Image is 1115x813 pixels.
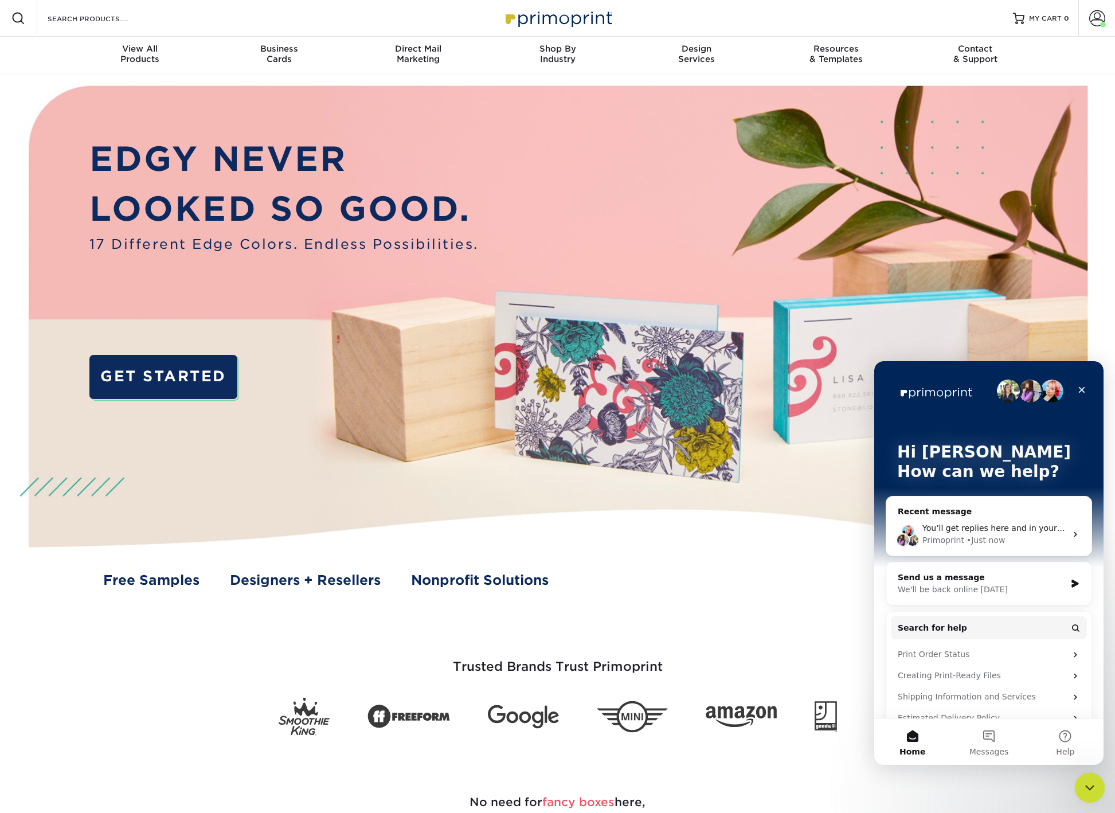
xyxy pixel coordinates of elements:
[542,795,615,809] span: fancy boxes
[815,701,837,732] img: Goodwill
[24,351,192,363] div: Estimated Delivery Policy
[209,44,349,54] span: Business
[89,234,479,255] span: 17 Different Edge Colors. Endless Possibilities.
[488,44,627,64] div: Industry
[766,44,906,64] div: & Templates
[488,37,627,73] a: Shop ByIndustry
[627,44,766,54] span: Design
[71,44,210,64] div: Products
[1029,14,1062,24] span: MY CART
[197,18,218,39] div: Close
[627,44,766,64] div: Services
[906,44,1045,54] span: Contact
[48,162,498,171] span: You’ll get replies here and in your email: ✉️ [EMAIL_ADDRESS][DOMAIN_NAME] The team will be back ...
[706,706,777,728] img: Amazon
[182,386,200,394] span: Help
[349,44,488,64] div: Marketing
[488,705,559,728] img: Google
[349,37,488,73] a: Direct MailMarketing
[17,346,213,368] div: Estimated Delivery Policy
[906,37,1045,73] a: Contact& Support
[230,570,381,591] a: Designers + Resellers
[76,358,152,404] button: Messages
[95,386,135,394] span: Messages
[17,283,213,304] div: Print Order Status
[48,173,90,185] div: Primoprint
[209,44,349,64] div: Cards
[24,222,191,234] div: We'll be back online [DATE]
[17,304,213,325] div: Creating Print-Ready Files
[209,37,349,73] a: BusinessCards
[24,261,93,273] span: Search for help
[46,11,158,25] input: SEARCH PRODUCTS.....
[71,37,210,73] a: View AllProducts
[153,358,229,404] button: Help
[488,44,627,54] span: Shop By
[411,570,549,591] a: Nonprofit Solutions
[349,44,488,54] span: Direct Mail
[17,255,213,278] button: Search for help
[24,308,192,320] div: Creating Print-Ready Files
[627,37,766,73] a: DesignServices
[367,698,450,735] img: Freeform
[279,697,330,736] img: Smoothie King
[24,210,191,222] div: Send us a message
[597,701,668,732] img: Mini
[1064,14,1069,22] span: 0
[103,570,199,591] a: Free Samples
[25,386,51,394] span: Home
[11,201,218,244] div: Send us a messageWe'll be back online [DATE]
[92,173,131,185] div: • Just now
[89,134,479,185] p: EDGY NEVER
[874,361,1104,765] iframe: Intercom live chat
[222,632,893,688] h3: Trusted Brands Trust Primoprint
[89,355,238,399] a: GET STARTED
[906,44,1045,64] div: & Support
[89,184,479,234] p: LOOKED SO GOOD.
[766,37,906,73] a: Resources& Templates
[17,325,213,346] div: Shipping Information and Services
[71,44,210,54] span: View All
[24,287,192,299] div: Print Order Status
[24,330,192,342] div: Shipping Information and Services
[766,44,906,54] span: Resources
[1075,773,1105,803] iframe: Intercom live chat
[500,6,615,30] img: Primoprint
